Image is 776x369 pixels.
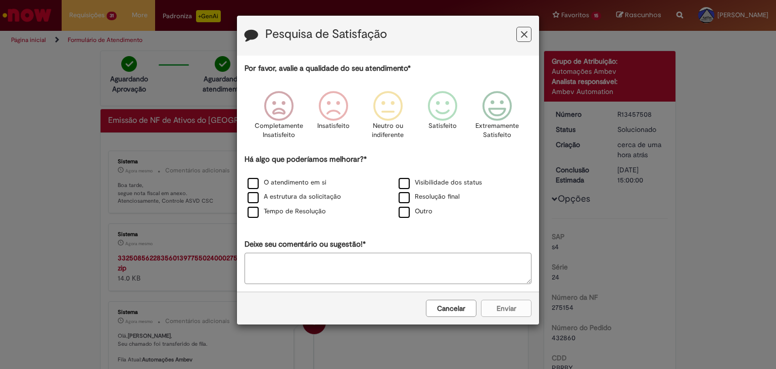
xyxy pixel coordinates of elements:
[245,239,366,250] label: Deixe seu comentário ou sugestão!*
[370,121,406,140] p: Neutro ou indiferente
[248,207,326,216] label: Tempo de Resolução
[253,83,304,153] div: Completamente Insatisfeito
[255,121,303,140] p: Completamente Insatisfeito
[417,83,468,153] div: Satisfeito
[362,83,414,153] div: Neutro ou indiferente
[245,63,411,74] label: Por favor, avalie a qualidade do seu atendimento*
[308,83,359,153] div: Insatisfeito
[399,207,432,216] label: Outro
[475,121,519,140] p: Extremamente Satisfeito
[399,178,482,188] label: Visibilidade dos status
[399,192,460,202] label: Resolução final
[245,154,531,219] div: Há algo que poderíamos melhorar?*
[317,121,350,131] p: Insatisfeito
[248,192,341,202] label: A estrutura da solicitação
[265,28,387,41] label: Pesquisa de Satisfação
[428,121,457,131] p: Satisfeito
[426,300,476,317] button: Cancelar
[248,178,326,188] label: O atendimento em si
[471,83,523,153] div: Extremamente Satisfeito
